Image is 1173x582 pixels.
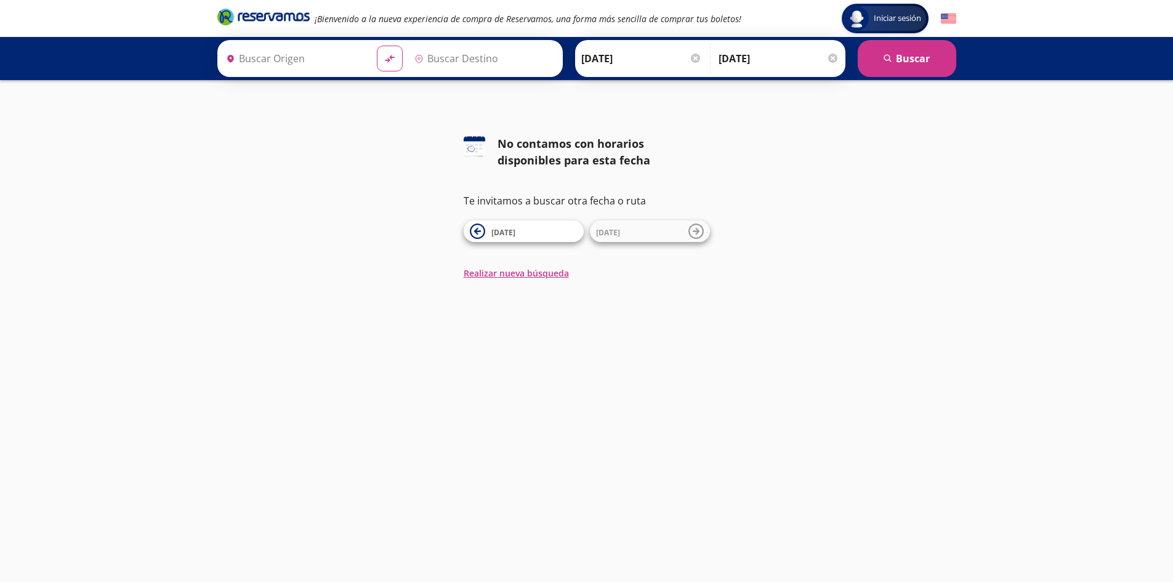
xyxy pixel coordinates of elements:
input: Buscar Origen [221,43,368,74]
p: Te invitamos a buscar otra fecha o ruta [464,193,710,208]
span: Iniciar sesión [869,12,926,25]
button: Realizar nueva búsqueda [464,267,569,280]
input: Opcional [719,43,839,74]
button: [DATE] [590,220,710,242]
input: Buscar Destino [409,43,556,74]
span: [DATE] [491,227,515,238]
span: [DATE] [596,227,620,238]
div: No contamos con horarios disponibles para esta fecha [498,135,710,169]
a: Brand Logo [217,7,310,30]
button: English [941,11,956,26]
i: Brand Logo [217,7,310,26]
em: ¡Bienvenido a la nueva experiencia de compra de Reservamos, una forma más sencilla de comprar tus... [315,13,741,25]
input: Elegir Fecha [581,43,702,74]
button: [DATE] [464,220,584,242]
button: Buscar [858,40,956,77]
